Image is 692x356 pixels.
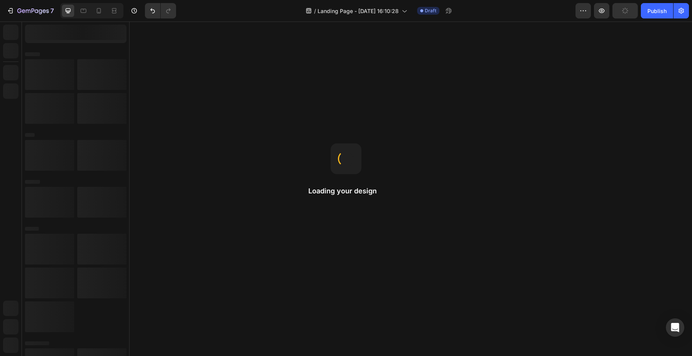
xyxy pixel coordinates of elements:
[641,3,673,18] button: Publish
[666,318,684,337] div: Open Intercom Messenger
[308,186,384,196] h2: Loading your design
[425,7,436,14] span: Draft
[145,3,176,18] div: Undo/Redo
[318,7,399,15] span: Landing Page - [DATE] 16:10:28
[647,7,667,15] div: Publish
[3,3,57,18] button: 7
[314,7,316,15] span: /
[50,6,54,15] p: 7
